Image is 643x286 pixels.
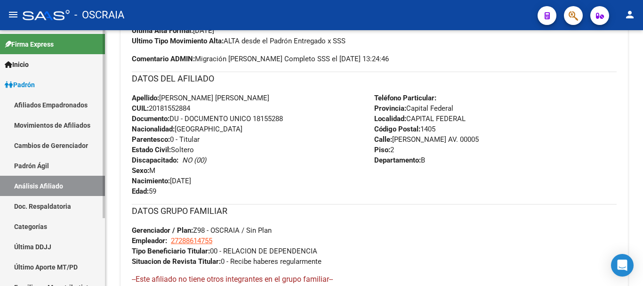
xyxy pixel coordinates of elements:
[132,125,242,133] span: [GEOGRAPHIC_DATA]
[374,104,406,113] strong: Provincia:
[132,114,283,123] span: DU - DOCUMENTO UNICO 18155288
[624,9,635,20] mat-icon: person
[132,94,269,102] span: [PERSON_NAME] [PERSON_NAME]
[74,5,124,25] span: - OSCRAIA
[374,125,420,133] strong: Código Postal:
[132,166,149,175] strong: Sexo:
[374,146,390,154] strong: Piso:
[132,26,214,35] span: [DATE]
[132,204,617,218] h3: DATOS GRUPO FAMILIAR
[374,125,435,133] span: 1405
[132,226,193,235] strong: Gerenciador / Plan:
[5,39,54,49] span: Firma Express
[132,177,170,185] strong: Nacimiento:
[132,247,317,255] span: 00 - RELACION DE DEPENDENCIA
[132,257,321,266] span: 0 - Recibe haberes regularmente
[132,72,617,85] h3: DATOS DEL AFILIADO
[132,274,617,285] h4: --Este afiliado no tiene otros integrantes en el grupo familiar--
[132,55,195,63] strong: Comentario ADMIN:
[132,104,149,113] strong: CUIL:
[132,166,155,175] span: M
[374,135,392,144] strong: Calle:
[132,104,190,113] span: 20181552884
[374,156,421,164] strong: Departamento:
[8,9,19,20] mat-icon: menu
[374,104,453,113] span: Capital Federal
[132,54,389,64] span: Migración [PERSON_NAME] Completo SSS el [DATE] 13:24:46
[5,59,29,70] span: Inicio
[132,247,210,255] strong: Tipo Beneficiario Titular:
[132,226,272,235] span: Z98 - OSCRAIA / Sin Plan
[374,114,406,123] strong: Localidad:
[132,135,200,144] span: 0 - Titular
[132,237,167,245] strong: Empleador:
[132,156,178,164] strong: Discapacitado:
[132,146,194,154] span: Soltero
[374,156,425,164] span: B
[374,94,436,102] strong: Teléfono Particular:
[132,37,224,45] strong: Ultimo Tipo Movimiento Alta:
[132,37,346,45] span: ALTA desde el Padrón Entregado x SSS
[374,114,466,123] span: CAPITAL FEDERAL
[374,135,479,144] span: [PERSON_NAME] AV. 00005
[132,177,191,185] span: [DATE]
[182,156,206,164] i: NO (00)
[132,125,175,133] strong: Nacionalidad:
[171,237,212,245] span: 27288614755
[5,80,35,90] span: Padrón
[132,146,171,154] strong: Estado Civil:
[611,254,634,277] div: Open Intercom Messenger
[132,135,170,144] strong: Parentesco:
[132,257,221,266] strong: Situacion de Revista Titular:
[374,146,394,154] span: 2
[132,94,159,102] strong: Apellido:
[132,26,193,35] strong: Última Alta Formal:
[132,114,169,123] strong: Documento:
[132,187,156,196] span: 59
[132,187,149,196] strong: Edad:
